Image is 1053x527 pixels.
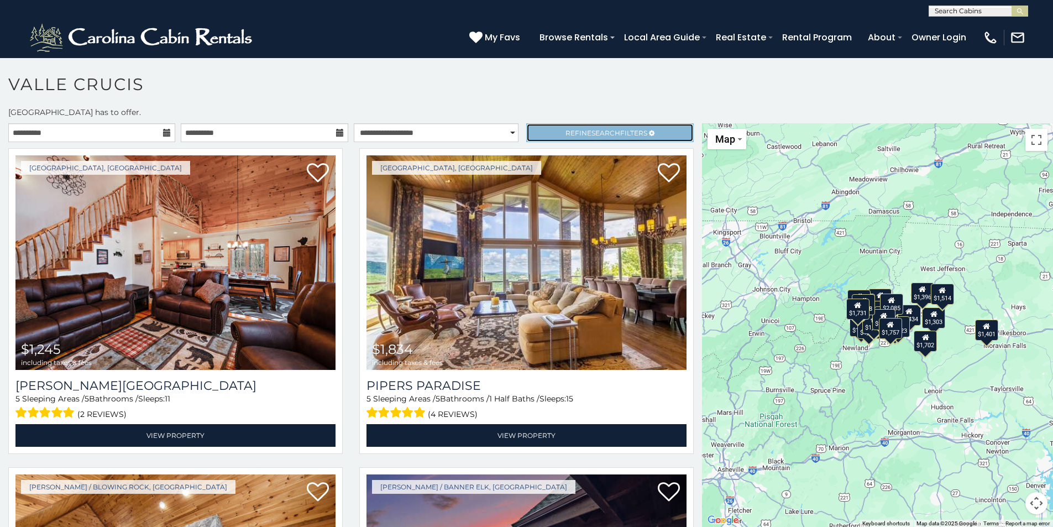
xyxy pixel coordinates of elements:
div: $1,718 [852,294,876,315]
a: Terms (opens in new tab) [983,520,999,526]
span: Refine Filters [565,129,647,137]
div: $1,401 [975,319,998,340]
button: Map camera controls [1025,492,1047,514]
div: $2,283 [869,288,892,309]
div: Sleeping Areas / Bathrooms / Sleeps: [15,393,336,421]
span: including taxes & fees [372,359,443,366]
div: $1,678 [848,290,871,311]
a: Add to favorites [658,481,680,504]
div: $1,523 [887,316,910,337]
a: [PERSON_NAME] / Banner Elk, [GEOGRAPHIC_DATA] [372,480,575,494]
img: White-1-2.png [28,21,257,54]
a: View Property [366,424,687,447]
span: $1,834 [372,341,413,357]
span: 5 [85,394,89,404]
span: 15 [566,394,573,404]
a: Local Area Guide [619,28,705,47]
img: mail-regular-white.png [1010,30,1025,45]
a: Add to favorites [658,162,680,185]
span: Map data ©2025 Google [916,520,977,526]
a: Owner Login [906,28,972,47]
span: My Favs [485,30,520,44]
span: 11 [165,394,170,404]
span: Search [591,129,620,137]
button: Toggle fullscreen view [1025,129,1047,151]
a: Add to favorites [307,481,329,504]
a: [GEOGRAPHIC_DATA], [GEOGRAPHIC_DATA] [21,161,190,175]
div: $1,731 [846,299,869,320]
div: $1,702 [914,330,937,351]
div: $1,675 [872,309,895,330]
span: Map [715,133,735,145]
span: (4 reviews) [428,407,478,421]
div: Sleeping Areas / Bathrooms / Sleeps: [366,393,687,421]
a: About [862,28,901,47]
a: RefineSearchFilters [526,123,693,142]
a: Add to favorites [307,162,329,185]
span: 5 [366,394,371,404]
span: 5 [15,394,20,404]
a: [PERSON_NAME] / Blowing Rock, [GEOGRAPHIC_DATA] [21,480,235,494]
span: 5 [436,394,440,404]
div: $2,085 [880,293,903,314]
div: $1,396 [911,283,934,304]
div: $1,372 [863,312,886,333]
div: $1,757 [879,317,902,338]
div: $1,579 [857,317,881,338]
img: Rudolph Resort [15,155,336,370]
a: Pipers Paradise [366,378,687,393]
a: My Favs [469,30,523,45]
a: [GEOGRAPHIC_DATA], [GEOGRAPHIC_DATA] [372,161,541,175]
h3: Rudolph Resort [15,378,336,393]
a: View Property [15,424,336,447]
div: $1,434 [898,305,921,326]
a: Rental Program [777,28,857,47]
a: Browse Rentals [534,28,614,47]
div: $1,334 [850,316,873,337]
span: 1 Half Baths / [489,394,539,404]
button: Change map style [708,129,746,149]
img: phone-regular-white.png [983,30,998,45]
div: $1,303 [923,307,946,328]
span: including taxes & fees [21,359,92,366]
a: Real Estate [710,28,772,47]
a: Report a map error [1005,520,1050,526]
div: $1,514 [931,284,954,305]
span: (2 reviews) [77,407,127,421]
img: Pipers Paradise [366,155,687,370]
span: $1,245 [21,341,61,357]
a: Pipers Paradise $1,834 including taxes & fees [366,155,687,370]
a: Rudolph Resort $1,245 including taxes & fees [15,155,336,370]
a: [PERSON_NAME][GEOGRAPHIC_DATA] [15,378,336,393]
